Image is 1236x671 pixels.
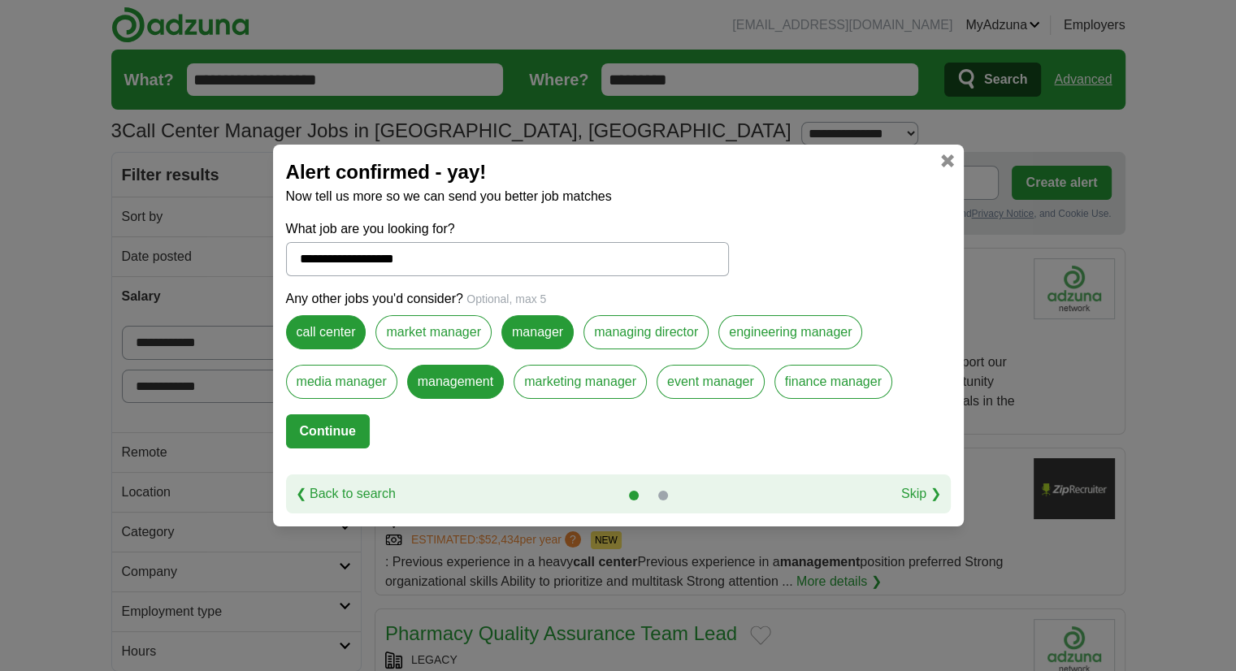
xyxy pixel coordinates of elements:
[296,484,396,504] a: ❮ Back to search
[901,484,941,504] a: Skip ❯
[286,315,366,349] label: call center
[501,315,574,349] label: manager
[774,365,892,399] label: finance manager
[466,292,546,305] span: Optional, max 5
[407,365,504,399] label: management
[286,365,397,399] label: media manager
[718,315,862,349] label: engineering manager
[286,414,370,448] button: Continue
[286,187,951,206] p: Now tell us more so we can send you better job matches
[375,315,492,349] label: market manager
[286,289,951,309] p: Any other jobs you'd consider?
[286,219,729,239] label: What job are you looking for?
[286,158,951,187] h2: Alert confirmed - yay!
[514,365,647,399] label: marketing manager
[657,365,765,399] label: event manager
[583,315,709,349] label: managing director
